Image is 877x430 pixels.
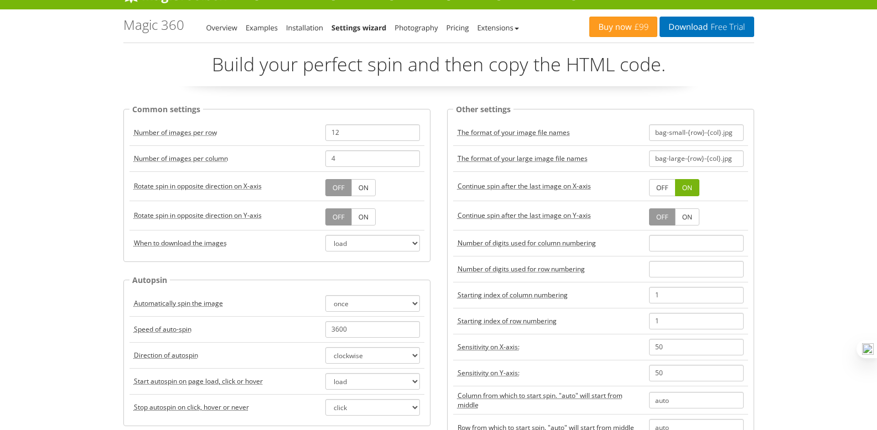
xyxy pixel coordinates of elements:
a: ON [351,179,376,196]
span: £99 [632,23,649,32]
acronym: loop-column [458,181,591,191]
a: Pricing [446,23,469,33]
acronym: reverse-row [134,211,262,220]
acronym: filename [458,128,570,137]
a: Overview [206,23,237,33]
img: one_i.png [862,343,874,355]
acronym: columns [134,128,217,137]
acronym: large-filename [458,154,588,163]
a: ON [351,208,376,226]
acronym: start-column [458,391,640,410]
a: Photography [395,23,438,33]
acronym: reverse-column [134,181,262,191]
acronym: autospin-start [134,376,263,386]
a: DownloadFree Trial [660,17,754,37]
acronym: speed [458,368,520,377]
acronym: autospin-speed [134,324,191,334]
a: OFF [649,208,676,226]
acronym: row-increment [458,316,557,326]
span: Free Trial [708,23,745,32]
acronym: row-increment [458,264,585,274]
a: ON [675,208,699,226]
a: OFF [649,179,676,196]
a: Examples [246,23,278,33]
a: Extensions [477,23,518,33]
a: Installation [286,23,323,33]
h1: Magic 360 [123,18,184,32]
acronym: column-increment [458,290,568,300]
acronym: speed [458,342,520,352]
legend: Other settings [453,103,513,116]
acronym: initialize-on [134,238,227,248]
p: Build your perfect spin and then copy the HTML code. [123,51,754,86]
a: OFF [325,208,352,226]
acronym: column-increment [458,238,596,248]
acronym: loop-row [458,211,591,220]
a: ON [675,179,699,196]
acronym: autospin-stop [134,402,249,412]
acronym: autospin [134,298,223,308]
legend: Autopsin [129,274,170,286]
a: Buy now£99 [589,17,657,37]
a: Settings wizard [331,23,386,33]
acronym: autospin-direction [134,350,198,360]
legend: Common settings [129,103,203,116]
acronym: rows [134,154,228,163]
a: OFF [325,179,352,196]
